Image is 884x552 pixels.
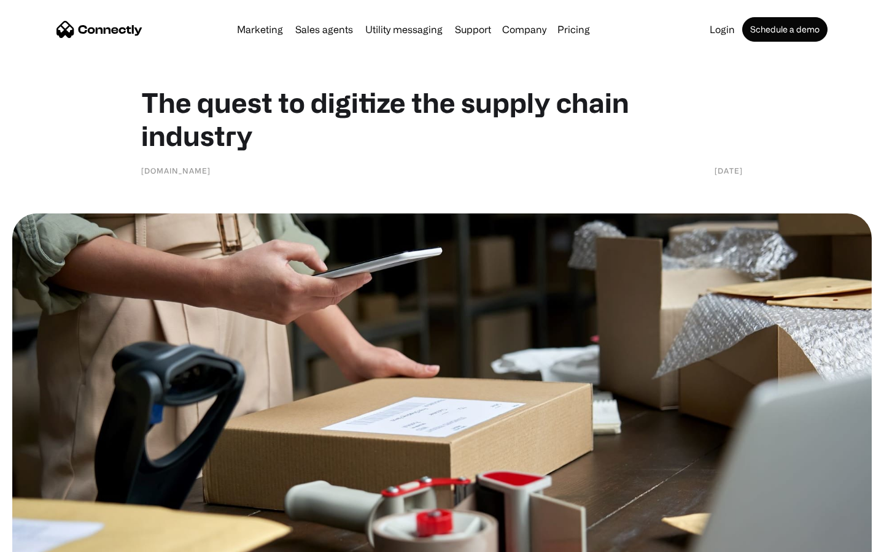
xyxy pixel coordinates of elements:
[141,164,211,177] div: [DOMAIN_NAME]
[12,531,74,548] aside: Language selected: English
[141,86,743,152] h1: The quest to digitize the supply chain industry
[56,20,142,39] a: home
[232,25,288,34] a: Marketing
[742,17,828,42] a: Schedule a demo
[360,25,448,34] a: Utility messaging
[450,25,496,34] a: Support
[715,164,743,177] div: [DATE]
[705,25,740,34] a: Login
[498,21,550,38] div: Company
[502,21,546,38] div: Company
[25,531,74,548] ul: Language list
[290,25,358,34] a: Sales agents
[552,25,595,34] a: Pricing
